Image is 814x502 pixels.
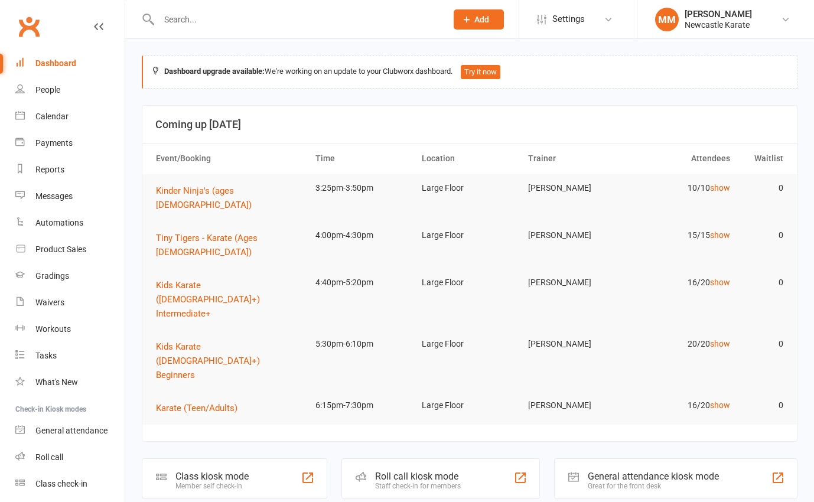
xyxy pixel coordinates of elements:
[588,471,719,482] div: General attendance kiosk mode
[416,330,523,358] td: Large Floor
[35,479,87,488] div: Class check-in
[310,144,416,174] th: Time
[175,471,249,482] div: Class kiosk mode
[14,12,44,41] a: Clubworx
[523,330,629,358] td: [PERSON_NAME]
[735,330,789,358] td: 0
[15,77,125,103] a: People
[151,144,310,174] th: Event/Booking
[35,191,73,201] div: Messages
[629,221,735,249] td: 15/15
[156,401,246,415] button: Karate (Teen/Adults)
[35,245,86,254] div: Product Sales
[35,452,63,462] div: Roll call
[735,392,789,419] td: 0
[629,269,735,296] td: 16/20
[375,482,461,490] div: Staff check-in for members
[156,340,305,382] button: Kids Karate ([DEMOGRAPHIC_DATA]+) Beginners
[710,339,730,348] a: show
[310,174,416,202] td: 3:25pm-3:50pm
[35,377,78,387] div: What's New
[710,230,730,240] a: show
[15,263,125,289] a: Gradings
[523,392,629,419] td: [PERSON_NAME]
[461,65,500,79] button: Try it now
[155,11,438,28] input: Search...
[35,324,71,334] div: Workouts
[735,174,789,202] td: 0
[35,112,69,121] div: Calendar
[629,392,735,419] td: 16/20
[310,269,416,296] td: 4:40pm-5:20pm
[735,221,789,249] td: 0
[685,9,752,19] div: [PERSON_NAME]
[523,269,629,296] td: [PERSON_NAME]
[155,119,784,131] h3: Coming up [DATE]
[15,444,125,471] a: Roll call
[474,15,489,24] span: Add
[15,369,125,396] a: What's New
[15,418,125,444] a: General attendance kiosk mode
[523,221,629,249] td: [PERSON_NAME]
[35,351,57,360] div: Tasks
[142,56,797,89] div: We're working on an update to your Clubworx dashboard.
[164,67,265,76] strong: Dashboard upgrade available:
[156,184,305,212] button: Kinder Ninja's (ages [DEMOGRAPHIC_DATA])
[710,400,730,410] a: show
[35,218,83,227] div: Automations
[35,165,64,174] div: Reports
[15,50,125,77] a: Dashboard
[710,278,730,287] a: show
[375,471,461,482] div: Roll call kiosk mode
[156,185,252,210] span: Kinder Ninja's (ages [DEMOGRAPHIC_DATA])
[629,330,735,358] td: 20/20
[156,233,258,257] span: Tiny Tigers - Karate (Ages [DEMOGRAPHIC_DATA])
[35,298,64,307] div: Waivers
[35,138,73,148] div: Payments
[629,174,735,202] td: 10/10
[15,289,125,316] a: Waivers
[15,471,125,497] a: Class kiosk mode
[15,210,125,236] a: Automations
[15,130,125,157] a: Payments
[15,157,125,183] a: Reports
[310,330,416,358] td: 5:30pm-6:10pm
[629,144,735,174] th: Attendees
[15,236,125,263] a: Product Sales
[588,482,719,490] div: Great for the front desk
[685,19,752,30] div: Newcastle Karate
[523,174,629,202] td: [PERSON_NAME]
[416,221,523,249] td: Large Floor
[156,341,260,380] span: Kids Karate ([DEMOGRAPHIC_DATA]+) Beginners
[416,269,523,296] td: Large Floor
[310,221,416,249] td: 4:00pm-4:30pm
[416,174,523,202] td: Large Floor
[416,144,523,174] th: Location
[156,403,237,413] span: Karate (Teen/Adults)
[15,103,125,130] a: Calendar
[710,183,730,193] a: show
[175,482,249,490] div: Member self check-in
[156,231,305,259] button: Tiny Tigers - Karate (Ages [DEMOGRAPHIC_DATA])
[156,280,260,319] span: Kids Karate ([DEMOGRAPHIC_DATA]+) Intermediate+
[552,6,585,32] span: Settings
[655,8,679,31] div: MM
[454,9,504,30] button: Add
[310,392,416,419] td: 6:15pm-7:30pm
[15,343,125,369] a: Tasks
[35,426,108,435] div: General attendance
[735,269,789,296] td: 0
[523,144,629,174] th: Trainer
[735,144,789,174] th: Waitlist
[35,271,69,281] div: Gradings
[416,392,523,419] td: Large Floor
[35,58,76,68] div: Dashboard
[15,183,125,210] a: Messages
[35,85,60,94] div: People
[15,316,125,343] a: Workouts
[156,278,305,321] button: Kids Karate ([DEMOGRAPHIC_DATA]+) Intermediate+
